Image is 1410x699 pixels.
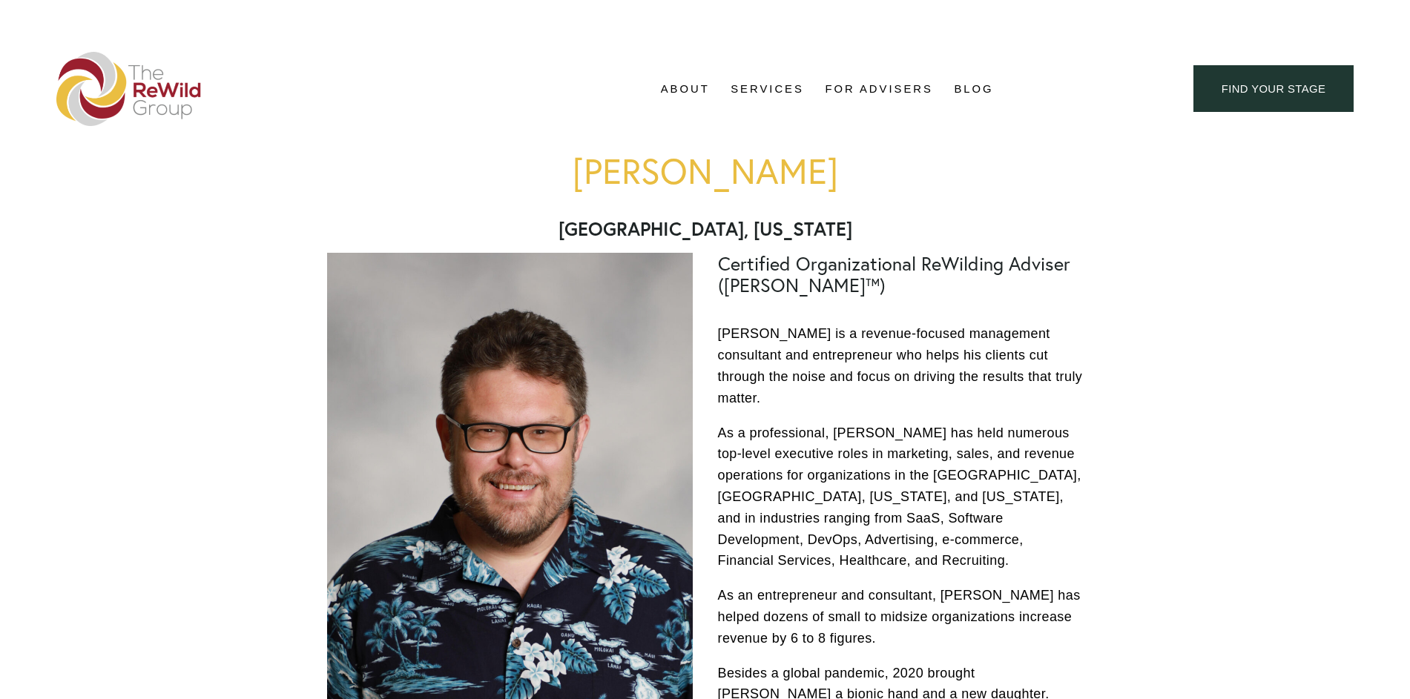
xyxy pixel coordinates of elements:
[825,78,932,100] a: For Advisers
[327,151,1084,191] h1: [PERSON_NAME]
[731,79,804,99] span: Services
[56,52,202,126] img: The ReWild Group
[731,78,804,100] a: folder dropdown
[661,78,710,100] a: folder dropdown
[718,253,1084,297] h2: Certified Organizational ReWilding Adviser ([PERSON_NAME]™)
[661,79,710,99] span: About
[559,216,852,241] strong: [GEOGRAPHIC_DATA], [US_STATE]
[718,585,1084,649] p: As an entrepreneur and consultant, [PERSON_NAME] has helped dozens of small to midsize organizati...
[954,78,993,100] a: Blog
[1193,65,1354,112] a: find your stage
[718,323,1084,408] p: [PERSON_NAME] is a revenue-focused management consultant and entrepreneur who helps his clients c...
[718,423,1084,572] p: As a professional, [PERSON_NAME] has held numerous top-level executive roles in marketing, sales,...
